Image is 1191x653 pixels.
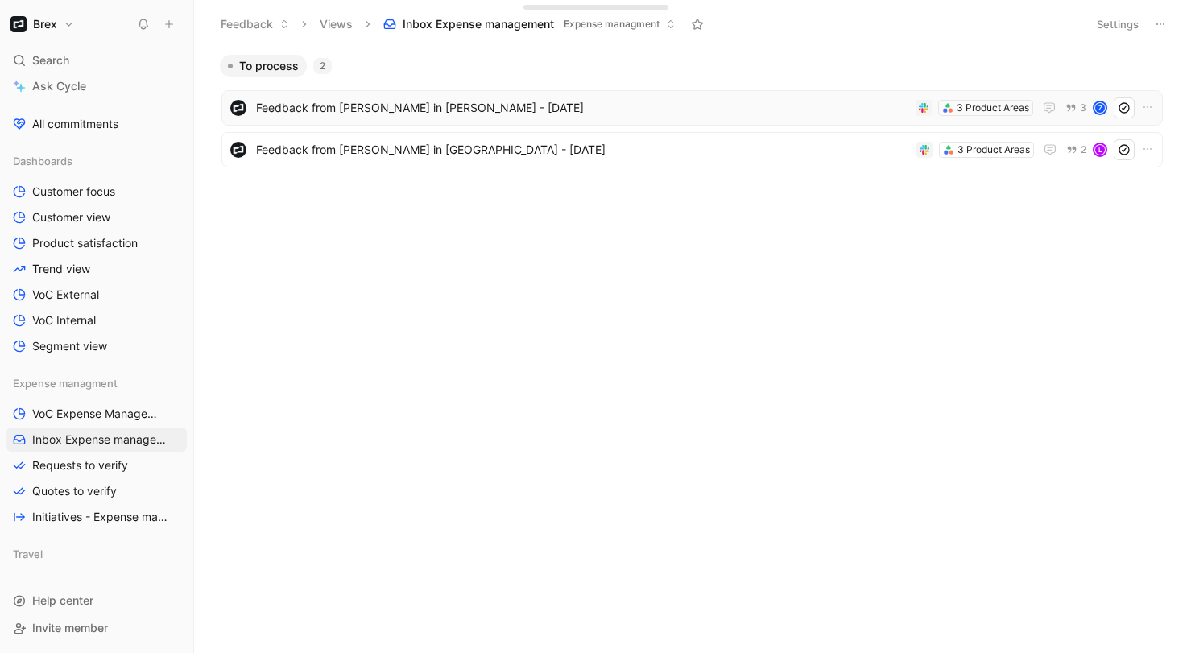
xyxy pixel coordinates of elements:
div: Expense managmentVoC Expense ManagementInbox Expense managementRequests to verifyQuotes to verify... [6,371,187,529]
span: Help center [32,593,93,607]
span: Expense managment [564,16,660,32]
span: Quotes to verify [32,483,117,499]
span: All commitments [32,116,118,132]
a: Customer view [6,205,187,229]
span: Customer view [32,209,110,225]
span: Feedback from [PERSON_NAME] in [PERSON_NAME] - [DATE] [256,98,909,118]
span: Expense managment [13,375,118,391]
a: Product satisfaction [6,231,187,255]
div: Invite member [6,616,187,640]
img: logo [230,100,246,116]
span: 2 [1081,145,1086,155]
a: Quotes to verify [6,479,187,503]
div: 3 Product Areas [957,142,1030,158]
span: Initiatives - Expense management [32,509,168,525]
span: Inbox Expense management [403,16,554,32]
a: logoFeedback from [PERSON_NAME] in [GEOGRAPHIC_DATA] - [DATE]3 Product Areas2L [221,132,1163,167]
div: Z [1094,102,1106,114]
span: Invite member [32,621,108,634]
button: BrexBrex [6,13,78,35]
span: Product satisfaction [32,235,138,251]
a: Ask Cycle [6,74,187,98]
button: 3 [1062,99,1090,117]
a: logoFeedback from [PERSON_NAME] in [PERSON_NAME] - [DATE]3 Product Areas3Z [221,90,1163,126]
a: VoC External [6,283,187,307]
span: To process [239,58,299,74]
span: VoC Internal [32,312,96,329]
span: Customer focus [32,184,115,200]
button: 2 [1063,141,1090,159]
span: Requests to verify [32,457,128,473]
a: Trend view [6,257,187,281]
div: Travel [6,542,187,571]
a: Inbox Expense management [6,428,187,452]
span: Travel [13,546,43,562]
a: Segment view [6,334,187,358]
span: Dashboards [13,153,72,169]
a: Initiatives - Expense management [6,505,187,529]
span: Search [32,51,69,70]
span: Feedback from [PERSON_NAME] in [GEOGRAPHIC_DATA] - [DATE] [256,140,910,159]
button: Settings [1090,13,1146,35]
div: Travel [6,542,187,566]
div: L [1094,144,1106,155]
div: DashboardsCustomer focusCustomer viewProduct satisfactionTrend viewVoC ExternalVoC InternalSegmen... [6,149,187,358]
div: To process2 [213,55,1171,173]
button: Inbox Expense managementExpense managment [376,12,683,36]
div: Search [6,48,187,72]
button: Feedback [213,12,296,36]
span: Segment view [32,338,107,354]
a: VoC Expense Management [6,402,187,426]
h1: Brex [33,17,57,31]
a: VoC Internal [6,308,187,333]
div: Dashboards [6,149,187,173]
div: Expense managment [6,371,187,395]
a: Requests to verify [6,453,187,477]
span: 3 [1080,103,1086,113]
span: Inbox Expense management [32,432,166,448]
div: 2 [313,58,332,74]
img: Brex [10,16,27,32]
span: VoC External [32,287,99,303]
div: Help center [6,589,187,613]
div: 3 Product Areas [957,100,1029,116]
span: Ask Cycle [32,76,86,96]
a: All commitments [6,112,187,136]
button: To process [220,55,307,77]
button: Views [312,12,360,36]
img: logo [230,142,246,158]
span: VoC Expense Management [32,406,165,422]
a: Customer focus [6,180,187,204]
span: Trend view [32,261,90,277]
